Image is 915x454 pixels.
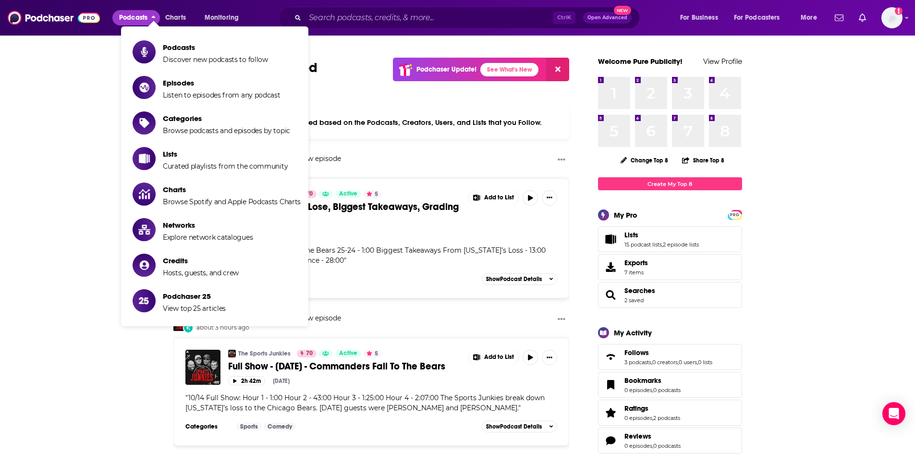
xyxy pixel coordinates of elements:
button: Share Top 8 [682,151,725,170]
div: My Pro [614,210,637,220]
span: 10/14 Hour 1: Commanders Fall To The Bears 25-24 - 1:00 Biggest Takeaways From [US_STATE]’s Loss ... [185,246,546,265]
a: Full Show - [DATE] - Commanders Fall To The Bears [228,360,462,372]
a: The Sports Junkies [238,350,291,357]
a: Ratings [601,406,621,419]
p: Podchaser Update! [416,65,476,74]
button: open menu [794,10,829,25]
span: Reviews [624,432,651,441]
span: Exports [601,260,621,274]
span: For Podcasters [734,11,780,25]
span: Curated playlists from the community [163,162,288,171]
div: Search podcasts, credits, & more... [288,7,649,29]
span: 7 items [624,269,648,276]
button: Show More Button [542,190,557,206]
div: My Activity [614,328,652,337]
span: , [678,359,679,366]
a: 0 episodes [624,442,652,449]
span: More [801,11,817,25]
input: Search podcasts, credits, & more... [305,10,553,25]
div: Open Intercom Messenger [882,402,905,425]
span: View top 25 articles [163,304,226,313]
span: Categories [163,114,290,123]
svg: Add a profile image [895,7,903,15]
a: Charts [159,10,192,25]
span: Lists [598,226,742,252]
a: Active [335,350,361,357]
button: Show profile menu [881,7,903,28]
a: Follows [624,348,712,357]
span: Episodes [163,78,281,87]
a: Show notifications dropdown [855,10,870,26]
a: Sports [236,423,262,430]
a: Active [335,190,361,198]
a: 70 [297,350,317,357]
span: Exports [624,258,648,267]
img: Podchaser - Follow, Share and Rate Podcasts [8,9,100,27]
span: Browse podcasts and episodes by topic [163,126,290,135]
span: Networks [163,221,253,230]
a: Bookmarks [601,378,621,392]
span: Full Show - [DATE] - Commanders Fall To The Bears [228,360,445,372]
span: Reviews [598,428,742,454]
a: 0 lists [698,359,712,366]
a: Create My Top 8 [598,177,742,190]
span: Listen to episodes from any podcast [163,91,281,99]
a: See What's New [480,63,538,76]
span: Hosts, guests, and crew [163,269,239,277]
div: [DATE] [273,378,290,384]
span: Browse Spotify and Apple Podcasts Charts [163,197,301,206]
span: 70 [306,349,313,358]
button: Show More Button [554,314,569,326]
span: Podcasts [119,11,147,25]
a: Ratings [624,404,680,413]
a: 2 episode lists [663,241,699,248]
span: Searches [598,282,742,308]
img: User Profile [881,7,903,28]
a: Searches [601,288,621,302]
span: Follows [624,348,649,357]
h3: Categories [185,423,229,430]
span: Charts [163,185,301,194]
span: Podcasts [163,43,268,52]
span: Add to List [484,194,514,201]
a: 3 podcasts [624,359,651,366]
a: 2 saved [624,297,644,304]
a: Reviews [624,432,681,441]
span: Active [339,189,357,199]
a: 2 podcasts [653,415,680,421]
div: Your personalized Feed is curated based on the Podcasts, Creators, Users, and Lists that you Follow. [173,106,570,139]
span: Podchaser 25 [163,292,226,301]
span: , [697,359,698,366]
span: Lists [624,231,638,239]
button: close menu [112,10,160,25]
a: Searches [624,286,655,295]
a: 15 podcast lists [624,241,662,248]
a: 0 podcasts [653,387,681,393]
span: Show Podcast Details [486,423,542,430]
button: Change Top 8 [615,154,674,166]
button: 5 [364,350,381,357]
button: open menu [673,10,730,25]
span: Charts [165,11,186,25]
span: H1: Commanders Lose, Biggest Takeaways, Grading [PERSON_NAME] [228,201,459,225]
span: " " [185,393,545,412]
button: Show More Button [554,154,569,166]
a: Exports [598,254,742,280]
span: Active [339,349,357,358]
button: 2h 42m [228,376,265,385]
span: Bookmarks [624,376,661,385]
button: open menu [728,10,794,25]
a: 0 podcasts [653,442,681,449]
span: Open Advanced [587,15,627,20]
a: H1: Commanders Lose, Biggest Takeaways, Grading [PERSON_NAME] [228,201,462,225]
a: Lists [624,231,699,239]
span: New [614,6,631,15]
button: Open AdvancedNew [583,12,632,24]
span: Bookmarks [598,372,742,398]
img: Full Show - October 14th, 2025 - Commanders Fall To The Bears [185,350,220,385]
span: Credits [163,256,239,265]
a: The Sports Junkies [228,350,236,357]
span: Ctrl K [553,12,575,24]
